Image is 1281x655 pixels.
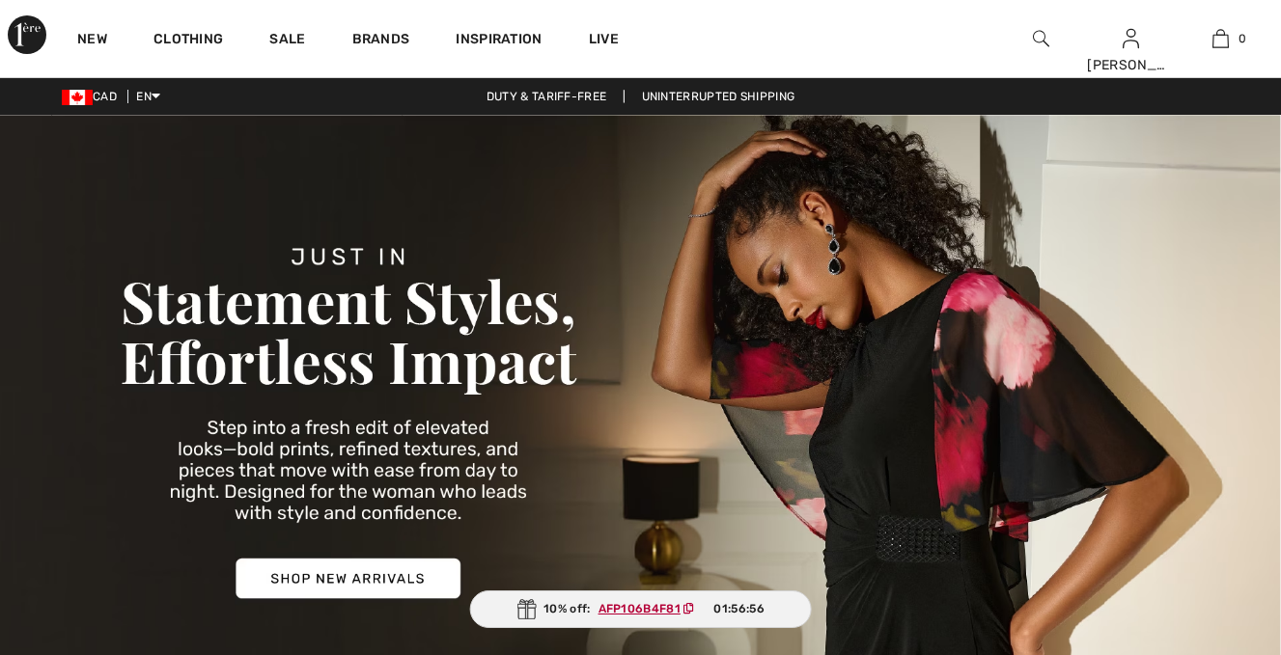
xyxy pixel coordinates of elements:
a: Sign In [1123,29,1139,47]
img: 1ère Avenue [8,15,46,54]
span: EN [136,90,160,103]
a: New [77,31,107,51]
span: Inspiration [456,31,542,51]
a: Sale [269,31,305,51]
img: Gift.svg [516,599,536,619]
a: Clothing [153,31,223,51]
span: 01:56:56 [713,600,764,617]
img: search the website [1033,27,1049,50]
span: 0 [1239,30,1246,47]
img: My Info [1123,27,1139,50]
img: My Bag [1212,27,1229,50]
a: Live [589,29,619,49]
ins: AFP106B4F81 [599,602,681,615]
span: CAD [62,90,125,103]
img: Canadian Dollar [62,90,93,105]
a: 0 [1177,27,1265,50]
div: 10% off: [469,590,812,628]
a: Brands [352,31,410,51]
div: [PERSON_NAME] [1087,55,1175,75]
